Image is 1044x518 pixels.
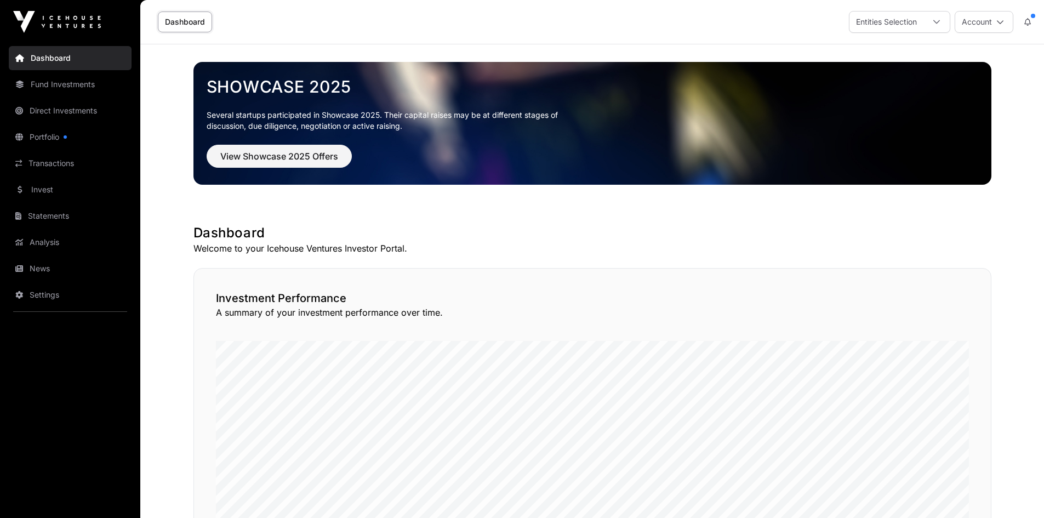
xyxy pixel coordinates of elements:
button: View Showcase 2025 Offers [207,145,352,168]
a: View Showcase 2025 Offers [207,156,352,167]
iframe: Chat Widget [989,465,1044,518]
p: Welcome to your Icehouse Ventures Investor Portal. [193,242,991,255]
h2: Investment Performance [216,291,969,306]
h1: Dashboard [193,224,991,242]
p: A summary of your investment performance over time. [216,306,969,319]
a: Invest [9,178,132,202]
img: Icehouse Ventures Logo [13,11,101,33]
div: Entities Selection [849,12,923,32]
a: Portfolio [9,125,132,149]
a: Showcase 2025 [207,77,978,96]
a: Fund Investments [9,72,132,96]
a: Dashboard [9,46,132,70]
p: Several startups participated in Showcase 2025. Their capital raises may be at different stages o... [207,110,575,132]
a: Statements [9,204,132,228]
a: Direct Investments [9,99,132,123]
a: Transactions [9,151,132,175]
a: Settings [9,283,132,307]
span: View Showcase 2025 Offers [220,150,338,163]
a: News [9,257,132,281]
a: Dashboard [158,12,212,32]
img: Showcase 2025 [193,62,991,185]
button: Account [955,11,1013,33]
a: Analysis [9,230,132,254]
